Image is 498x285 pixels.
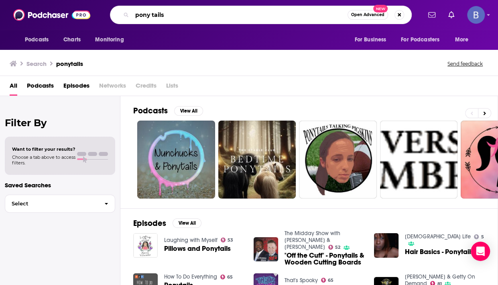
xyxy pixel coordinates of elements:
img: Podchaser - Follow, Share and Rate Podcasts [13,7,90,23]
a: All [10,79,17,96]
div: Open Intercom Messenger [471,242,490,261]
input: Search podcasts, credits, & more... [132,8,348,21]
span: 65 [328,279,333,282]
a: Lesbian Life [405,233,471,240]
a: 65 [321,278,334,283]
img: Pillows and Ponytails [133,233,158,258]
button: open menu [349,32,396,47]
h2: Episodes [133,218,166,228]
img: "Off the Cuff" - Ponytails & Wooden Cutting Boards [254,237,278,262]
a: Episodes [63,79,89,96]
img: Hair Basics - Ponytails [374,233,398,258]
a: 65 [220,275,233,279]
span: Open Advanced [351,13,384,17]
span: 52 [335,246,340,249]
a: Pillows and Ponytails [164,245,231,252]
span: For Business [354,34,386,45]
a: Hair Basics - Ponytails [405,248,474,255]
span: 5 [481,235,484,239]
p: Saved Searches [5,181,115,189]
button: Select [5,195,115,213]
a: Show notifications dropdown [425,8,439,22]
a: Laughing with Myself [164,237,217,244]
h3: Search [26,60,47,68]
span: Credits [136,79,157,96]
span: Select [5,201,98,206]
span: Monitoring [95,34,124,45]
button: Send feedback [445,60,485,67]
a: 52 [328,245,341,250]
span: More [455,34,469,45]
h2: Podcasts [133,106,168,116]
h3: ponytails [56,60,83,68]
button: View All [174,106,203,116]
a: That's Spooky [285,277,318,284]
button: View All [173,218,201,228]
span: 53 [228,238,233,242]
h2: Filter By [5,117,115,129]
img: User Profile [467,6,485,24]
a: PodcastsView All [133,106,203,116]
button: open menu [396,32,451,47]
span: Choose a tab above to access filters. [12,154,75,166]
div: Search podcasts, credits, & more... [110,6,412,24]
a: Podcasts [27,79,54,96]
span: Networks [99,79,126,96]
span: Logged in as BTallent [467,6,485,24]
a: Charts [58,32,85,47]
span: 65 [227,275,233,279]
span: Want to filter your results? [12,146,75,152]
button: Open AdvancedNew [348,10,388,20]
button: open menu [449,32,479,47]
span: Lists [166,79,178,96]
button: open menu [89,32,134,47]
span: New [373,5,388,12]
a: 53 [221,238,234,242]
a: The Midday Show with Andy & Randy [285,230,340,250]
a: "Off the Cuff" - Ponytails & Wooden Cutting Boards [285,252,364,266]
span: Podcasts [25,34,49,45]
a: Show notifications dropdown [445,8,457,22]
span: For Podcasters [401,34,439,45]
button: open menu [19,32,59,47]
a: 5 [474,234,484,239]
span: Charts [63,34,81,45]
a: How To Do Everything [164,273,217,280]
button: Show profile menu [467,6,485,24]
a: EpisodesView All [133,218,201,228]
